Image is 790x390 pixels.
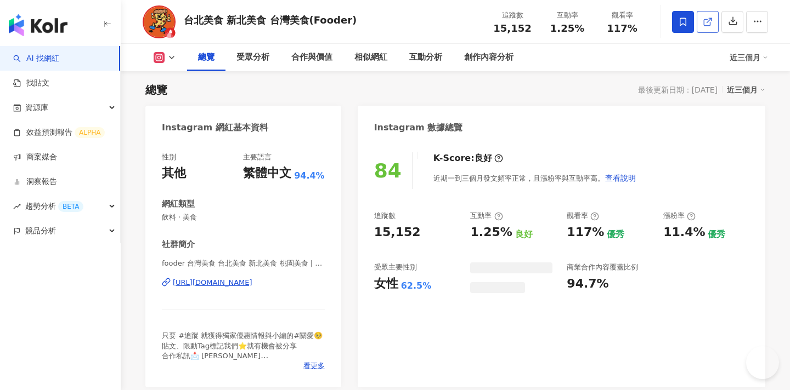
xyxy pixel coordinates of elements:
[143,5,176,38] img: KOL Avatar
[243,152,272,162] div: 主要語言
[162,331,323,380] span: 只要 #追蹤 就獲得獨家優惠情報與小編的#關愛🥺 貼文、限動Tag標記我們⭐就有機會被分享 合作私訊📩 [PERSON_NAME][EMAIL_ADDRESS]👌 Fooder 團購！👇點連結看...
[409,51,442,64] div: 互動分析
[464,51,513,64] div: 創作內容分析
[162,165,186,182] div: 其他
[374,224,421,241] div: 15,152
[605,167,636,189] button: 查看說明
[605,174,636,182] span: 查看說明
[294,170,325,182] span: 94.4%
[145,82,167,97] div: 總覽
[374,122,463,134] div: Instagram 數據總覽
[567,276,608,292] div: 94.7%
[493,22,531,34] span: 15,152
[25,219,56,243] span: 競品分析
[13,53,59,64] a: searchAI 找網紅
[546,10,588,21] div: 互動率
[13,127,105,138] a: 效益預測報告ALPHA
[567,224,604,241] div: 117%
[607,23,637,34] span: 117%
[475,152,492,164] div: 良好
[374,276,398,292] div: 女性
[162,239,195,250] div: 社群簡介
[58,201,83,212] div: BETA
[567,262,638,272] div: 商業合作內容覆蓋比例
[303,361,325,371] span: 看更多
[354,51,387,64] div: 相似網紅
[601,10,643,21] div: 觀看率
[162,152,176,162] div: 性別
[13,176,57,187] a: 洞察報告
[730,49,768,66] div: 近三個月
[198,51,215,64] div: 總覽
[9,14,67,36] img: logo
[184,13,357,27] div: 台北美食 新北美食 台灣美食(Fooder)
[470,211,503,221] div: 互動率
[374,159,402,182] div: 84
[433,152,503,164] div: K-Score :
[433,167,636,189] div: 近期一到三個月發文頻率正常，且漲粉率與互動率高。
[162,198,195,210] div: 網紅類型
[374,211,396,221] div: 追蹤數
[550,23,584,34] span: 1.25%
[470,224,512,241] div: 1.25%
[25,194,83,219] span: 趨勢分析
[663,211,696,221] div: 漲粉率
[173,278,252,288] div: [URL][DOMAIN_NAME]
[13,78,49,89] a: 找貼文
[607,228,624,240] div: 優秀
[401,280,432,292] div: 62.5%
[291,51,332,64] div: 合作與價值
[727,83,765,97] div: 近三個月
[638,85,718,94] div: 最後更新日期：[DATE]
[162,213,325,222] span: 飲料 · 美食
[162,122,268,134] div: Instagram 網紅基本資料
[162,278,325,288] a: [URL][DOMAIN_NAME]
[374,262,417,272] div: 受眾主要性別
[13,203,21,210] span: rise
[243,165,291,182] div: 繁體中文
[13,152,57,163] a: 商案媒合
[515,228,533,240] div: 良好
[708,228,725,240] div: 優秀
[492,10,533,21] div: 追蹤數
[746,346,779,379] iframe: Help Scout Beacon - Open
[162,259,325,268] span: fooder 台灣美食 台北美食 新北美食 桃園美食 | fooder_tw
[567,211,599,221] div: 觀看率
[236,51,269,64] div: 受眾分析
[663,224,705,241] div: 11.4%
[25,95,48,120] span: 資源庫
